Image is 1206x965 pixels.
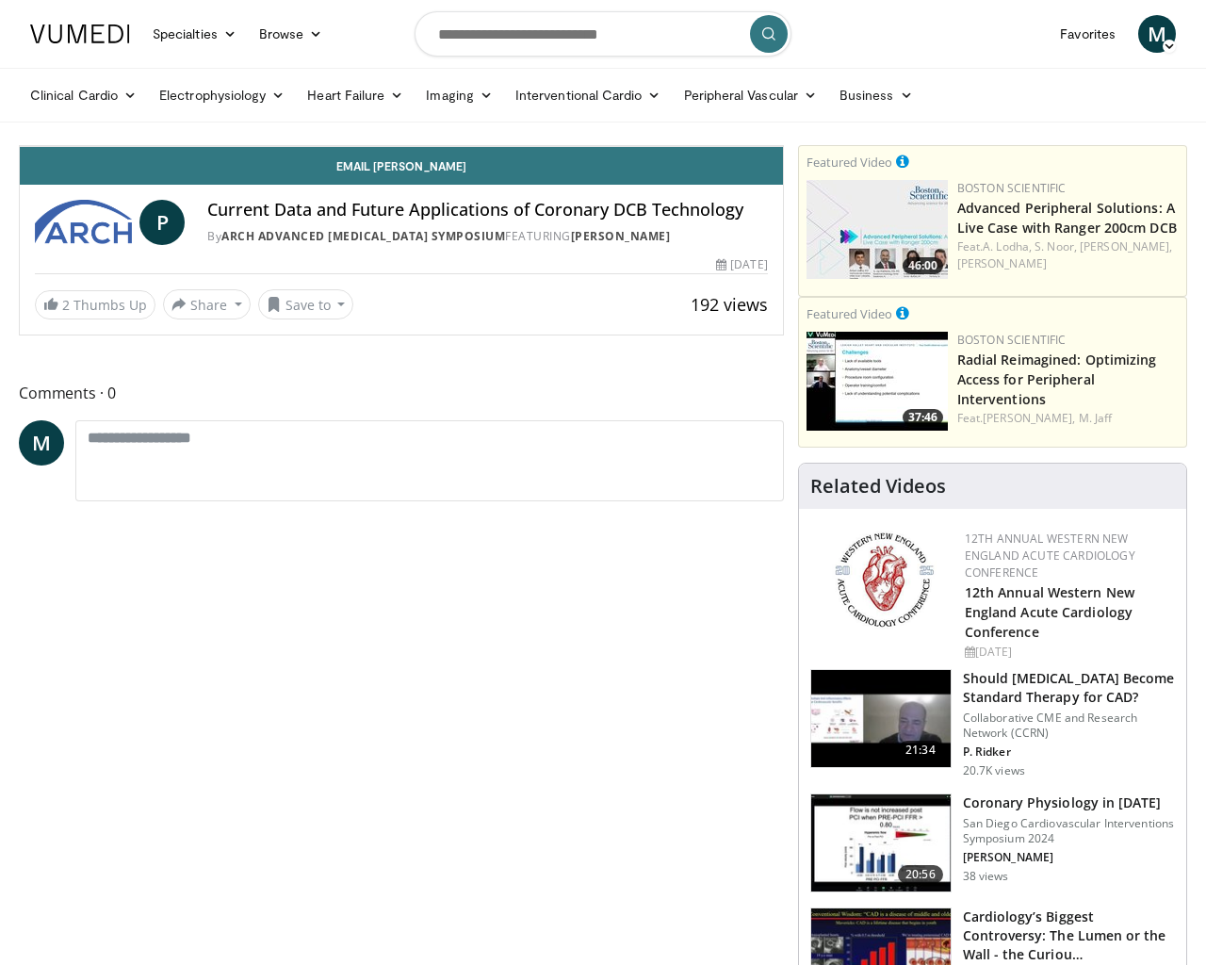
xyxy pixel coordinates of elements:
a: [PERSON_NAME] [571,228,671,244]
div: [DATE] [716,256,767,273]
h4: Related Videos [810,475,946,498]
a: Favorites [1049,15,1127,53]
div: Feat. [957,410,1179,427]
p: P. Ridker [963,744,1175,760]
small: Featured Video [807,305,892,322]
a: Interventional Cardio [504,76,673,114]
a: Radial Reimagined: Optimizing Access for Peripheral Interventions [957,351,1157,408]
span: 37:46 [903,409,943,426]
a: A. Lodha, [983,238,1032,254]
a: P [139,200,185,245]
input: Search topics, interventions [415,11,791,57]
a: [PERSON_NAME], [983,410,1075,426]
img: c038ed19-16d5-403f-b698-1d621e3d3fd1.150x105_q85_crop-smart_upscale.jpg [807,332,948,431]
a: M. Jaff [1079,410,1113,426]
a: 21:34 Should [MEDICAL_DATA] Become Standard Therapy for CAD? Collaborative CME and Research Netwo... [810,669,1175,778]
p: San Diego Cardiovascular Interventions Symposium 2024 [963,816,1175,846]
h4: Current Data and Future Applications of Coronary DCB Technology [207,200,767,221]
img: VuMedi Logo [30,25,130,43]
small: Featured Video [807,154,892,171]
img: ARCH Advanced Revascularization Symposium [35,200,132,245]
a: Electrophysiology [148,76,296,114]
a: S. Noor, [1035,238,1077,254]
h3: Should [MEDICAL_DATA] Become Standard Therapy for CAD? [963,669,1175,707]
a: M [19,420,64,466]
a: ARCH Advanced [MEDICAL_DATA] Symposium [221,228,505,244]
a: Business [828,76,924,114]
img: d02e6d71-9921-427a-ab27-a615a15c5bda.150x105_q85_crop-smart_upscale.jpg [811,794,951,892]
div: [DATE] [965,644,1171,661]
a: Heart Failure [296,76,415,114]
div: Feat. [957,238,1179,272]
p: Collaborative CME and Research Network (CCRN) [963,711,1175,741]
a: 46:00 [807,180,948,279]
p: 38 views [963,869,1009,884]
a: Boston Scientific [957,180,1067,196]
button: Save to [258,289,354,319]
div: By FEATURING [207,228,767,245]
p: 20.7K views [963,763,1025,778]
span: 2 [62,296,70,314]
a: M [1138,15,1176,53]
a: Clinical Cardio [19,76,148,114]
a: 12th Annual Western New England Acute Cardiology Conference [965,583,1134,641]
a: [PERSON_NAME] [957,255,1047,271]
img: af9da20d-90cf-472d-9687-4c089bf26c94.150x105_q85_crop-smart_upscale.jpg [807,180,948,279]
a: 12th Annual Western New England Acute Cardiology Conference [965,531,1135,581]
h3: Coronary Physiology in [DATE] [963,793,1175,812]
img: 0954f259-7907-4053-a817-32a96463ecc8.png.150x105_q85_autocrop_double_scale_upscale_version-0.2.png [832,531,937,630]
a: Email [PERSON_NAME] [20,147,783,185]
img: eb63832d-2f75-457d-8c1a-bbdc90eb409c.150x105_q85_crop-smart_upscale.jpg [811,670,951,768]
span: 192 views [691,293,768,316]
a: 2 Thumbs Up [35,290,155,319]
video-js: Video Player [20,146,783,147]
span: Comments 0 [19,381,784,405]
a: Specialties [141,15,248,53]
p: [PERSON_NAME] [963,850,1175,865]
span: 20:56 [898,865,943,884]
a: [PERSON_NAME], [1080,238,1172,254]
h3: Cardiology’s Biggest Controversy: The Lumen or the Wall - the Curiou… [963,908,1175,964]
span: 21:34 [898,741,943,760]
a: Imaging [415,76,504,114]
a: Browse [248,15,334,53]
a: Boston Scientific [957,332,1067,348]
button: Share [163,289,251,319]
a: Advanced Peripheral Solutions: A Live Case with Ranger 200cm DCB [957,199,1177,237]
a: Peripheral Vascular [673,76,828,114]
span: 46:00 [903,257,943,274]
a: 37:46 [807,332,948,431]
a: 20:56 Coronary Physiology in [DATE] San Diego Cardiovascular Interventions Symposium 2024 [PERSON... [810,793,1175,893]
